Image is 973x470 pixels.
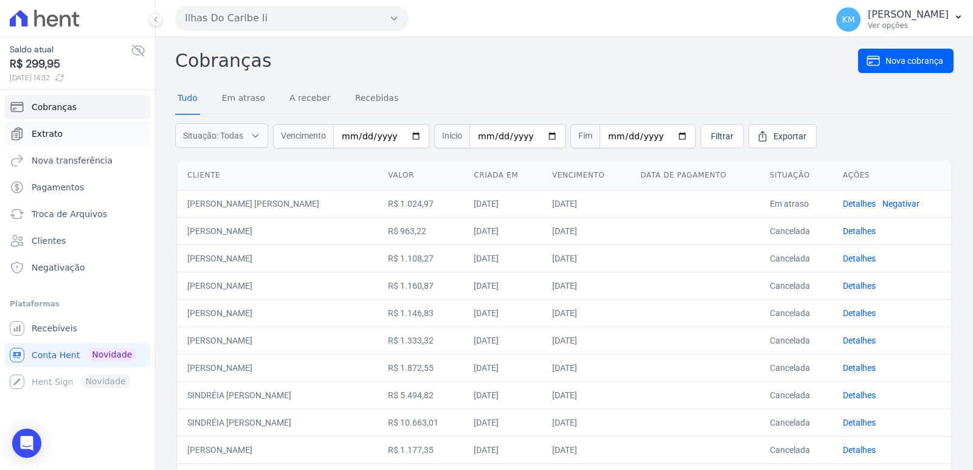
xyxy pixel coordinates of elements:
td: [PERSON_NAME] [178,436,378,463]
a: Tudo [175,83,200,115]
th: Vencimento [542,161,631,190]
td: [DATE] [542,409,631,436]
a: Detalhes [843,336,876,345]
a: Detalhes [843,418,876,427]
span: Recebíveis [32,322,77,334]
span: Filtrar [711,130,733,142]
a: Filtrar [701,124,744,148]
td: [PERSON_NAME] [178,299,378,327]
th: Ações [833,161,951,190]
a: Detalhes [843,363,876,373]
a: A receber [287,83,333,115]
a: Extrato [5,122,150,146]
h2: Cobranças [175,47,858,74]
td: R$ 10.663,01 [378,409,464,436]
td: Cancelada [760,299,833,327]
td: [DATE] [542,299,631,327]
td: [DATE] [542,354,631,381]
td: R$ 1.024,97 [378,190,464,217]
td: [PERSON_NAME] [178,354,378,381]
td: [PERSON_NAME] [178,244,378,272]
span: Situação: Todas [183,130,243,142]
td: [PERSON_NAME] [PERSON_NAME] [178,190,378,217]
a: Em atraso [220,83,268,115]
a: Troca de Arquivos [5,202,150,226]
td: [DATE] [464,217,542,244]
td: R$ 963,22 [378,217,464,244]
div: Open Intercom Messenger [12,429,41,458]
a: Detalhes [843,281,876,291]
th: Cliente [178,161,378,190]
span: Nova cobrança [885,55,943,67]
span: Pagamentos [32,181,84,193]
td: [DATE] [542,217,631,244]
span: Exportar [774,130,806,142]
a: Nova transferência [5,148,150,173]
td: Cancelada [760,436,833,463]
td: [DATE] [464,327,542,354]
td: [DATE] [542,327,631,354]
p: Ver opções [868,21,949,30]
th: Valor [378,161,464,190]
a: Negativação [5,255,150,280]
p: [PERSON_NAME] [868,9,949,21]
td: R$ 1.872,55 [378,354,464,381]
a: Clientes [5,229,150,253]
td: [DATE] [464,354,542,381]
a: Nova cobrança [858,49,954,73]
td: R$ 1.177,35 [378,436,464,463]
a: Detalhes [843,390,876,400]
a: Cobranças [5,95,150,119]
td: Cancelada [760,409,833,436]
span: Nova transferência [32,154,113,167]
span: Saldo atual [10,43,131,56]
span: Cobranças [32,101,77,113]
td: [DATE] [542,272,631,299]
a: Exportar [749,124,817,148]
button: Situação: Todas [175,123,268,148]
span: Fim [570,124,600,148]
span: Início [434,124,469,148]
td: [PERSON_NAME] [178,217,378,244]
td: [DATE] [464,436,542,463]
span: KM [842,15,854,24]
span: Conta Hent [32,349,80,361]
td: R$ 1.160,87 [378,272,464,299]
td: Cancelada [760,217,833,244]
td: Cancelada [760,327,833,354]
td: [DATE] [464,409,542,436]
td: [DATE] [464,244,542,272]
td: R$ 1.333,32 [378,327,464,354]
td: [DATE] [464,272,542,299]
span: Clientes [32,235,66,247]
a: Recebidas [353,83,401,115]
td: [DATE] [542,381,631,409]
span: [DATE] 14:32 [10,72,131,83]
td: R$ 1.108,27 [378,244,464,272]
button: Ilhas Do Caribe Ii [175,6,409,30]
td: [PERSON_NAME] [178,272,378,299]
span: Extrato [32,128,63,140]
td: SINDRÉIA [PERSON_NAME] [178,381,378,409]
a: Detalhes [843,226,876,236]
td: Cancelada [760,381,833,409]
a: Negativar [882,199,919,209]
a: Detalhes [843,445,876,455]
a: Detalhes [843,308,876,318]
span: Vencimento [273,124,333,148]
a: Pagamentos [5,175,150,199]
span: Negativação [32,261,85,274]
div: Plataformas [10,297,145,311]
th: Situação [760,161,833,190]
a: Detalhes [843,254,876,263]
a: Detalhes [843,199,876,209]
td: R$ 1.146,83 [378,299,464,327]
td: Cancelada [760,354,833,381]
td: [DATE] [542,436,631,463]
th: Data de pagamento [631,161,760,190]
th: Criada em [464,161,542,190]
span: R$ 299,95 [10,56,131,72]
td: Cancelada [760,244,833,272]
td: [PERSON_NAME] [178,327,378,354]
td: [DATE] [464,381,542,409]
